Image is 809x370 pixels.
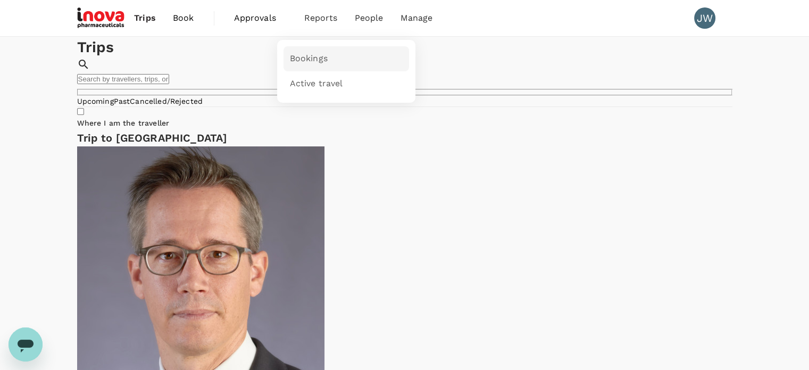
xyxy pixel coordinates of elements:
[130,97,203,105] a: Cancelled/Rejected
[77,6,126,30] img: iNova Pharmaceuticals
[234,12,287,24] span: Approvals
[77,97,114,105] a: Upcoming
[694,7,715,29] div: JW
[77,118,732,129] h6: Where I am the traveller
[134,12,156,24] span: Trips
[283,71,409,96] a: Active travel
[77,74,169,84] input: Search by travellers, trips, or destination, label, team
[77,37,732,58] h1: Trips
[355,12,383,24] span: People
[400,12,432,24] span: Manage
[290,78,343,90] span: Active travel
[77,129,732,146] h6: Trip to [GEOGRAPHIC_DATA]
[290,53,328,65] span: Bookings
[283,46,409,71] a: Bookings
[173,12,194,24] span: Book
[77,108,84,115] input: Where I am the traveller
[9,327,43,361] iframe: Button to launch messaging window
[304,12,338,24] span: Reports
[114,97,130,105] a: Past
